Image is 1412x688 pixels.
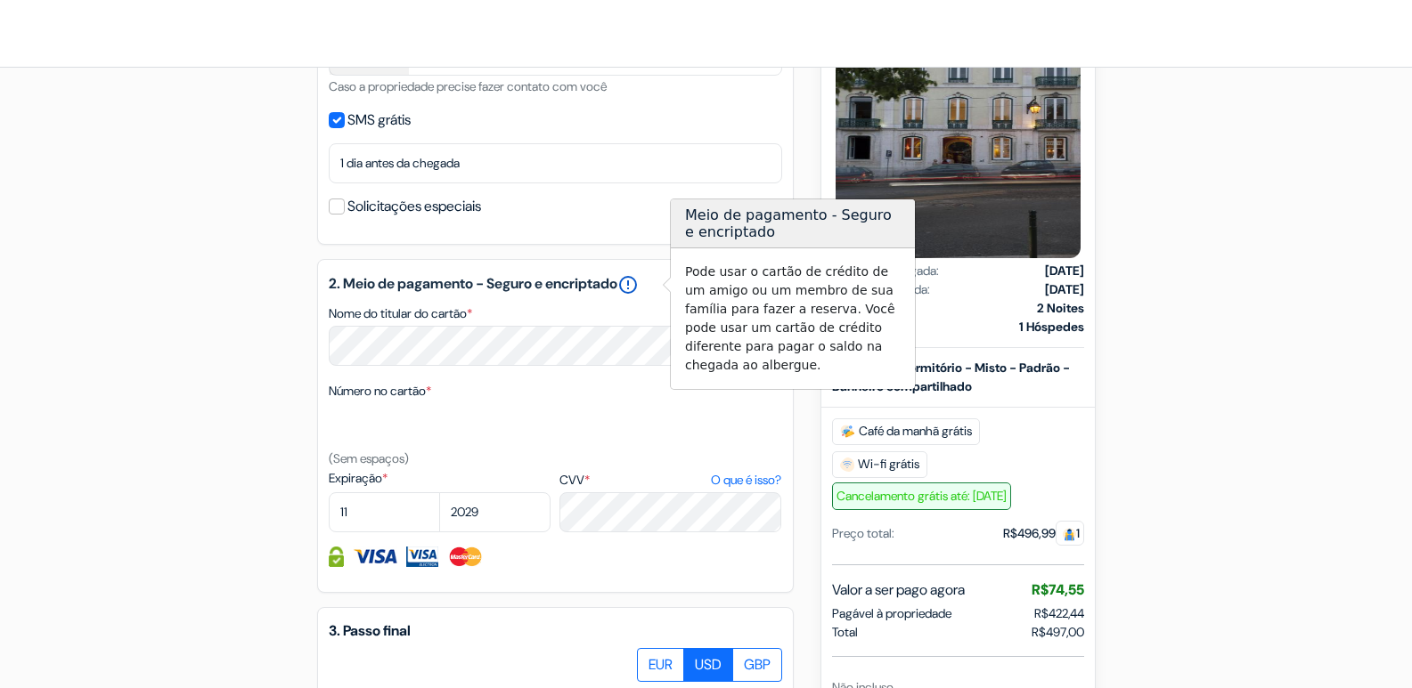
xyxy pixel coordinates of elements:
[559,471,781,490] label: CVV
[832,482,1011,510] span: Cancelamento grátis até: [DATE]
[832,579,965,601] span: Valor a ser pago agora
[711,471,781,490] a: O que é isso?
[347,108,411,133] label: SMS grátis
[1019,318,1084,336] strong: 1 Hóspedes
[1003,524,1084,543] div: R$496,99
[1045,262,1084,280] strong: [DATE]
[832,451,927,478] span: Wi-fi grátis
[832,604,951,623] span: Pagável à propriedade
[329,469,551,488] label: Expiração
[329,382,431,401] label: Número no cartão
[840,425,855,439] img: free_breakfast.svg
[329,622,782,639] h5: 3. Passo final
[1032,623,1084,642] span: R$497,00
[329,450,409,466] small: (Sem espaços)
[617,274,639,295] a: error_outline
[447,546,484,567] img: Master Card
[353,546,397,567] img: Visa
[1037,299,1084,318] strong: 2 Noites
[406,546,438,567] img: Visa Electron
[1063,528,1076,541] img: guest.svg
[732,648,782,682] label: GBP
[832,360,1070,394] b: 9 camas no dormitório - Misto - Padrão - Banheiro compartilhado
[840,457,854,472] img: free_wifi.svg
[21,12,220,55] img: pt.Albergues.com
[638,648,782,682] div: Basic radio toggle button group
[329,78,607,94] small: Caso a propriedade precise fazer contato com você
[832,418,980,445] span: Café da manhã grátis
[1032,580,1084,599] span: R$74,55
[683,648,733,682] label: USD
[832,623,858,642] span: Total
[1056,521,1084,546] span: 1
[347,194,481,219] label: Solicitações especiais
[832,524,894,543] div: Preço total:
[1045,280,1084,299] strong: [DATE]
[671,199,915,248] h3: Meio de pagamento - Seguro e encriptado
[329,546,344,567] img: As informações do cartão de crédito são totalmente seguras e criptografadas
[637,648,684,682] label: EUR
[329,274,782,295] h5: 2. Meio de pagamento - Seguro e encriptado
[329,304,472,323] label: Nome do titular do cartão
[671,248,915,389] div: Pode usar o cartão de crédito de um amigo ou um membro de sua família para fazer a reserva. Você ...
[1034,605,1084,621] span: R$422,44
